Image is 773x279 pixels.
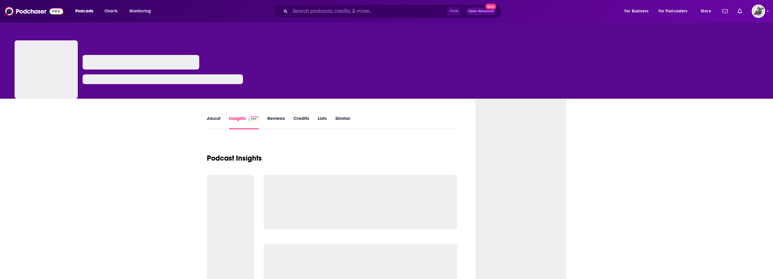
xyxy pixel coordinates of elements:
[71,6,101,16] button: open menu
[485,4,496,9] span: New
[207,154,262,163] h1: Podcast Insights
[293,115,309,129] a: Credits
[752,5,765,18] button: Show profile menu
[290,6,447,16] input: Search podcasts, credits, & more...
[696,6,719,16] button: open menu
[207,115,221,129] a: About
[104,7,118,15] span: Charts
[5,5,63,17] img: Podchaser - Follow, Share and Rate Podcasts
[335,115,350,129] a: Similar
[466,8,497,15] button: Open AdvancedNew
[447,7,461,15] span: Ctrl K
[267,115,285,129] a: Reviews
[129,7,151,15] span: Monitoring
[229,115,259,129] a: InsightsPodchaser Pro
[125,6,159,16] button: open menu
[658,7,688,15] span: For Podcasters
[469,10,494,13] span: Open Advanced
[655,6,696,16] button: open menu
[720,6,730,16] a: Show notifications dropdown
[75,7,93,15] span: Podcasts
[248,116,259,121] img: Podchaser Pro
[735,6,744,16] a: Show notifications dropdown
[752,5,765,18] img: User Profile
[620,6,656,16] button: open menu
[624,7,648,15] span: For Business
[318,115,327,129] a: Lists
[701,7,711,15] span: More
[279,4,508,18] div: Search podcasts, credits, & more...
[752,5,765,18] span: Logged in as PodProMaxBooking
[101,6,121,16] a: Charts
